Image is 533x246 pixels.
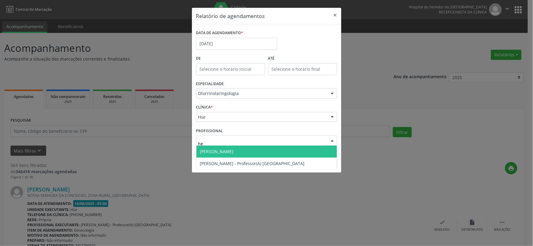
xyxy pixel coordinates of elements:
[200,161,305,166] span: [PERSON_NAME] - Professor(A) [GEOGRAPHIC_DATA]
[196,54,265,63] label: De
[198,138,325,150] input: Selecione um profissional
[329,8,341,22] button: Close
[196,38,277,50] input: Selecione uma data ou intervalo
[198,90,325,96] span: Otorrinolaringologia
[196,126,223,135] label: PROFISSIONAL
[196,63,265,75] input: Selecione o horário inicial
[198,114,325,120] span: Hse
[200,149,234,154] span: [PERSON_NAME]
[196,12,265,20] h5: Relatório de agendamentos
[268,54,337,63] label: ATÉ
[196,28,243,38] label: DATA DE AGENDAMENTO
[196,103,213,112] label: CLÍNICA
[196,79,224,89] label: ESPECIALIDADE
[268,63,337,75] input: Selecione o horário final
